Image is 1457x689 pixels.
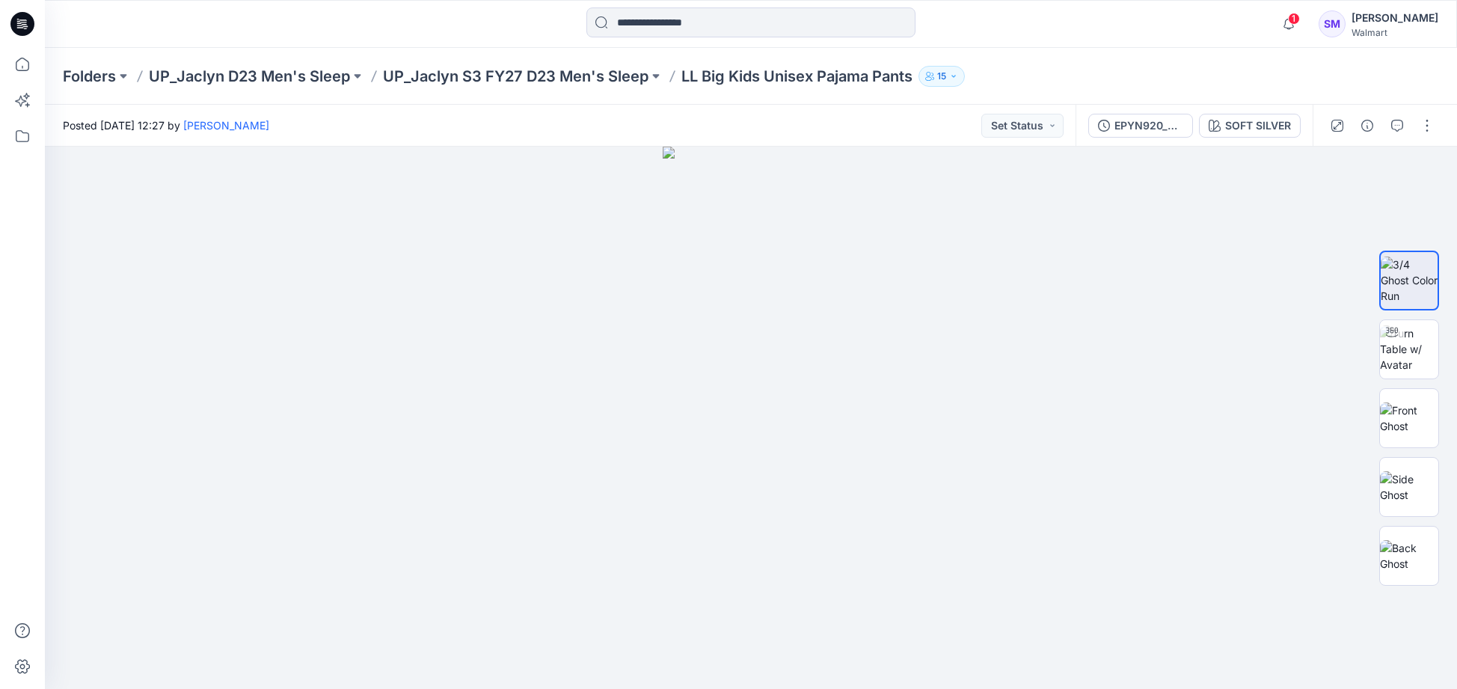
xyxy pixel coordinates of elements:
[1352,9,1438,27] div: [PERSON_NAME]
[1288,13,1300,25] span: 1
[1380,471,1438,503] img: Side Ghost
[1380,540,1438,572] img: Back Ghost
[1355,114,1379,138] button: Details
[1380,325,1438,373] img: Turn Table w/ Avatar
[149,66,350,87] a: UP_Jaclyn D23 Men's Sleep
[1381,257,1438,304] img: 3/4 Ghost Color Run
[1199,114,1301,138] button: SOFT SILVER
[1352,27,1438,38] div: Walmart
[1225,117,1291,134] div: SOFT SILVER
[63,117,269,133] span: Posted [DATE] 12:27 by
[1088,114,1193,138] button: EPYN920_ADM_LL Big Kids Unisex Pajama Pants
[1114,117,1183,134] div: EPYN920_ADM_LL Big Kids Unisex Pajama Pants
[918,66,965,87] button: 15
[663,147,840,689] img: eyJhbGciOiJIUzI1NiIsImtpZCI6IjAiLCJzbHQiOiJzZXMiLCJ0eXAiOiJKV1QifQ.eyJkYXRhIjp7InR5cGUiOiJzdG9yYW...
[1319,10,1346,37] div: SM
[937,68,946,85] p: 15
[383,66,648,87] a: UP_Jaclyn S3 FY27 D23 Men's Sleep
[1380,402,1438,434] img: Front Ghost
[63,66,116,87] a: Folders
[681,66,912,87] p: LL Big Kids Unisex Pajama Pants
[183,119,269,132] a: [PERSON_NAME]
